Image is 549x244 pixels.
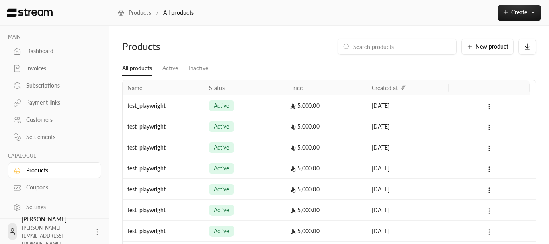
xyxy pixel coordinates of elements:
[127,179,199,199] div: test_playwright
[372,179,444,199] div: [DATE]
[117,9,194,17] nav: breadcrumb
[461,39,514,55] button: New product
[26,133,91,141] div: Settlements
[214,185,229,193] span: active
[353,42,451,51] input: Search products
[372,116,444,137] div: [DATE]
[372,95,444,116] div: [DATE]
[498,5,541,21] button: Create
[290,165,320,172] span: 5,000.00
[26,64,91,72] div: Invoices
[511,9,527,16] span: Create
[26,116,91,124] div: Customers
[399,83,408,92] button: Sort
[290,228,320,234] span: 5,000.00
[214,102,229,110] span: active
[8,162,101,178] a: Products
[127,84,143,91] div: Name
[290,123,320,130] span: 5,000.00
[8,34,101,40] p: MAIN
[8,180,101,195] a: Coupons
[8,153,101,159] p: CATALOGUE
[8,199,101,215] a: Settings
[8,43,101,59] a: Dashboard
[372,200,444,220] div: [DATE]
[26,82,91,90] div: Subscriptions
[290,186,320,193] span: 5,000.00
[8,78,101,93] a: Subscriptions
[475,44,508,49] span: New product
[290,207,320,213] span: 5,000.00
[8,129,101,145] a: Settlements
[162,61,178,75] a: Active
[127,137,199,158] div: test_playwright
[290,84,303,91] div: Price
[8,61,101,76] a: Invoices
[26,47,91,55] div: Dashboard
[209,84,225,91] div: Status
[214,144,229,152] span: active
[127,95,199,116] div: test_playwright
[127,200,199,220] div: test_playwright
[372,158,444,178] div: [DATE]
[127,158,199,178] div: test_playwright
[26,203,91,211] div: Settings
[6,8,53,17] img: Logo
[163,9,194,17] p: All products
[26,98,91,107] div: Payment links
[214,164,229,172] span: active
[214,227,229,235] span: active
[8,112,101,128] a: Customers
[127,116,199,137] div: test_playwright
[117,9,151,17] a: Products
[122,40,184,53] div: Products
[372,221,444,241] div: [DATE]
[372,84,398,91] div: Created at
[290,144,320,151] span: 5,000.00
[26,183,91,191] div: Coupons
[8,95,101,111] a: Payment links
[127,221,199,241] div: test_playwright
[122,61,152,76] a: All products
[188,61,208,75] a: Inactive
[26,166,91,174] div: Products
[214,206,229,214] span: active
[214,123,229,131] span: active
[290,102,320,109] span: 5,000.00
[372,137,444,158] div: [DATE]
